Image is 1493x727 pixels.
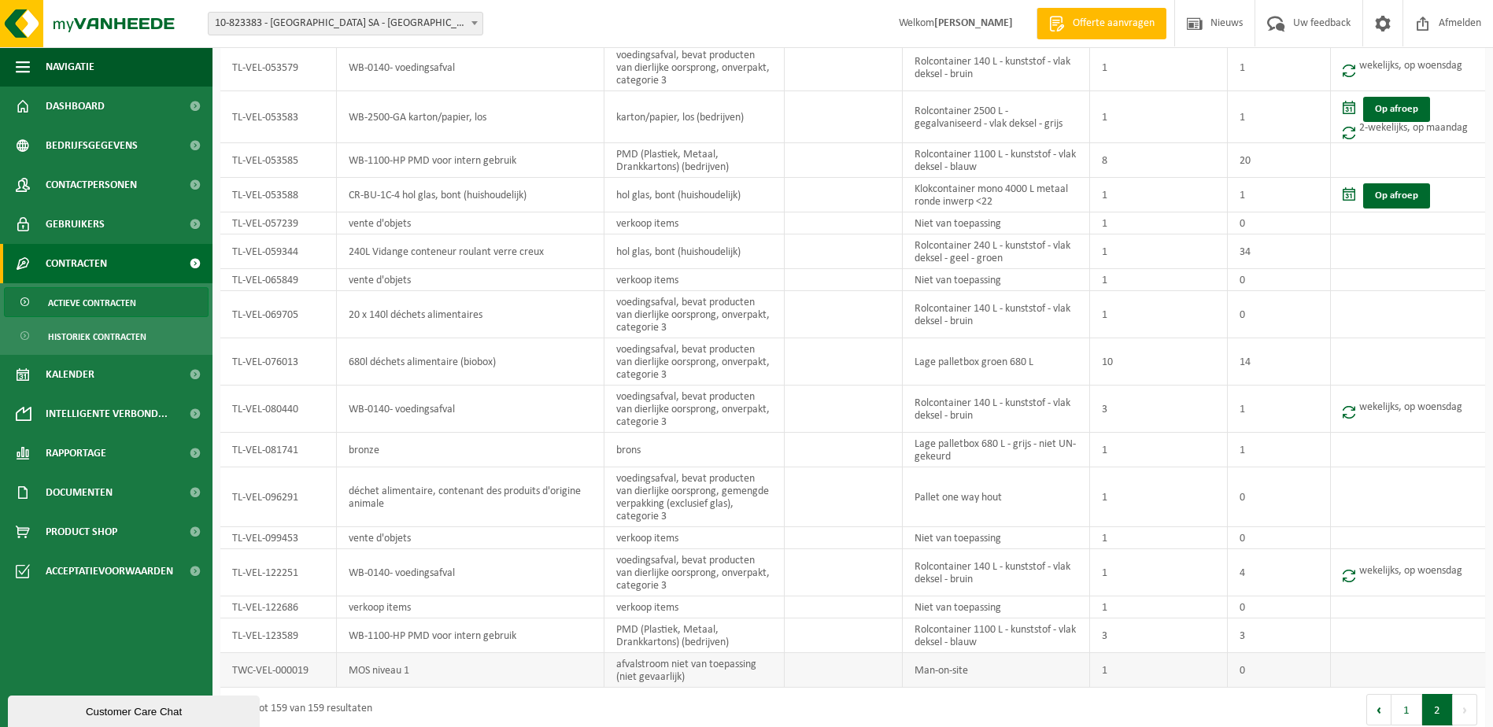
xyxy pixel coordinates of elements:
[604,269,785,291] td: verkoop items
[903,653,1090,688] td: Man-on-site
[604,527,785,549] td: verkoop items
[1228,269,1331,291] td: 0
[46,126,138,165] span: Bedrijfsgegevens
[1363,183,1430,209] a: Op afroep
[1366,694,1391,725] button: Previous
[337,291,604,338] td: 20 x 140l déchets alimentaires
[337,143,604,178] td: WB-1100-HP PMD voor intern gebruik
[220,467,337,527] td: TL-VEL-096291
[1422,694,1453,725] button: 2
[48,288,136,318] span: Actieve contracten
[1228,91,1331,143] td: 1
[1391,694,1422,725] button: 1
[604,212,785,234] td: verkoop items
[604,91,785,143] td: karton/papier, los (bedrijven)
[220,234,337,269] td: TL-VEL-059344
[337,234,604,269] td: 240L Vidange conteneur roulant verre creux
[1228,44,1331,91] td: 1
[220,549,337,596] td: TL-VEL-122251
[1331,549,1485,596] td: wekelijks, op woensdag
[903,91,1090,143] td: Rolcontainer 2500 L - gegalvaniseerd - vlak deksel - grijs
[1228,143,1331,178] td: 20
[337,338,604,386] td: 680l déchets alimentaire (biobox)
[1228,527,1331,549] td: 0
[1090,44,1228,91] td: 1
[604,291,785,338] td: voedingsafval, bevat producten van dierlijke oorsprong, onverpakt, categorie 3
[337,596,604,618] td: verkoop items
[1069,16,1159,31] span: Offerte aanvragen
[1090,549,1228,596] td: 1
[1331,44,1485,91] td: wekelijks, op woensdag
[337,618,604,653] td: WB-1100-HP PMD voor intern gebruik
[4,287,209,317] a: Actieve contracten
[903,234,1090,269] td: Rolcontainer 240 L - kunststof - vlak deksel - geel - groen
[1363,97,1430,122] a: Op afroep
[903,178,1090,212] td: Klokcontainer mono 4000 L metaal ronde inwerp <22
[1228,234,1331,269] td: 34
[903,433,1090,467] td: Lage palletbox 680 L - grijs - niet UN-gekeurd
[46,473,113,512] span: Documenten
[1090,338,1228,386] td: 10
[220,212,337,234] td: TL-VEL-057239
[934,17,1013,29] strong: [PERSON_NAME]
[46,552,173,591] span: Acceptatievoorwaarden
[1090,269,1228,291] td: 1
[903,527,1090,549] td: Niet van toepassing
[337,467,604,527] td: déchet alimentaire, contenant des produits d'origine animale
[1228,549,1331,596] td: 4
[46,434,106,473] span: Rapportage
[209,13,482,35] span: 10-823383 - BELPARK SA - WAVRE
[220,91,337,143] td: TL-VEL-053583
[903,618,1090,653] td: Rolcontainer 1100 L - kunststof - vlak deksel - blauw
[1453,694,1477,725] button: Next
[1090,291,1228,338] td: 1
[46,244,107,283] span: Contracten
[1228,618,1331,653] td: 3
[4,321,209,351] a: Historiek contracten
[903,44,1090,91] td: Rolcontainer 140 L - kunststof - vlak deksel - bruin
[220,269,337,291] td: TL-VEL-065849
[604,178,785,212] td: hol glas, bont (huishoudelijk)
[46,165,137,205] span: Contactpersonen
[46,205,105,244] span: Gebruikers
[337,386,604,433] td: WB-0140- voedingsafval
[903,291,1090,338] td: Rolcontainer 140 L - kunststof - vlak deksel - bruin
[1228,338,1331,386] td: 14
[228,696,372,724] div: 101 tot 159 van 159 resultaten
[220,653,337,688] td: TWC-VEL-000019
[1090,91,1228,143] td: 1
[604,143,785,178] td: PMD (Plastiek, Metaal, Drankkartons) (bedrijven)
[220,178,337,212] td: TL-VEL-053588
[220,291,337,338] td: TL-VEL-069705
[604,386,785,433] td: voedingsafval, bevat producten van dierlijke oorsprong, onverpakt, categorie 3
[337,178,604,212] td: CR-BU-1C-4 hol glas, bont (huishoudelijk)
[337,269,604,291] td: vente d'objets
[1090,433,1228,467] td: 1
[220,386,337,433] td: TL-VEL-080440
[1090,596,1228,618] td: 1
[337,527,604,549] td: vente d'objets
[220,143,337,178] td: TL-VEL-053585
[604,433,785,467] td: brons
[1228,467,1331,527] td: 0
[1228,291,1331,338] td: 0
[48,322,146,352] span: Historiek contracten
[903,386,1090,433] td: Rolcontainer 140 L - kunststof - vlak deksel - bruin
[220,338,337,386] td: TL-VEL-076013
[337,433,604,467] td: bronze
[1090,618,1228,653] td: 3
[1037,8,1166,39] a: Offerte aanvragen
[220,433,337,467] td: TL-VEL-081741
[1228,212,1331,234] td: 0
[903,212,1090,234] td: Niet van toepassing
[1090,467,1228,527] td: 1
[604,467,785,527] td: voedingsafval, bevat producten van dierlijke oorsprong, gemengde verpakking (exclusief glas), cat...
[46,47,94,87] span: Navigatie
[1090,527,1228,549] td: 1
[1090,234,1228,269] td: 1
[337,44,604,91] td: WB-0140- voedingsafval
[604,618,785,653] td: PMD (Plastiek, Metaal, Drankkartons) (bedrijven)
[1228,386,1331,433] td: 1
[604,234,785,269] td: hol glas, bont (huishoudelijk)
